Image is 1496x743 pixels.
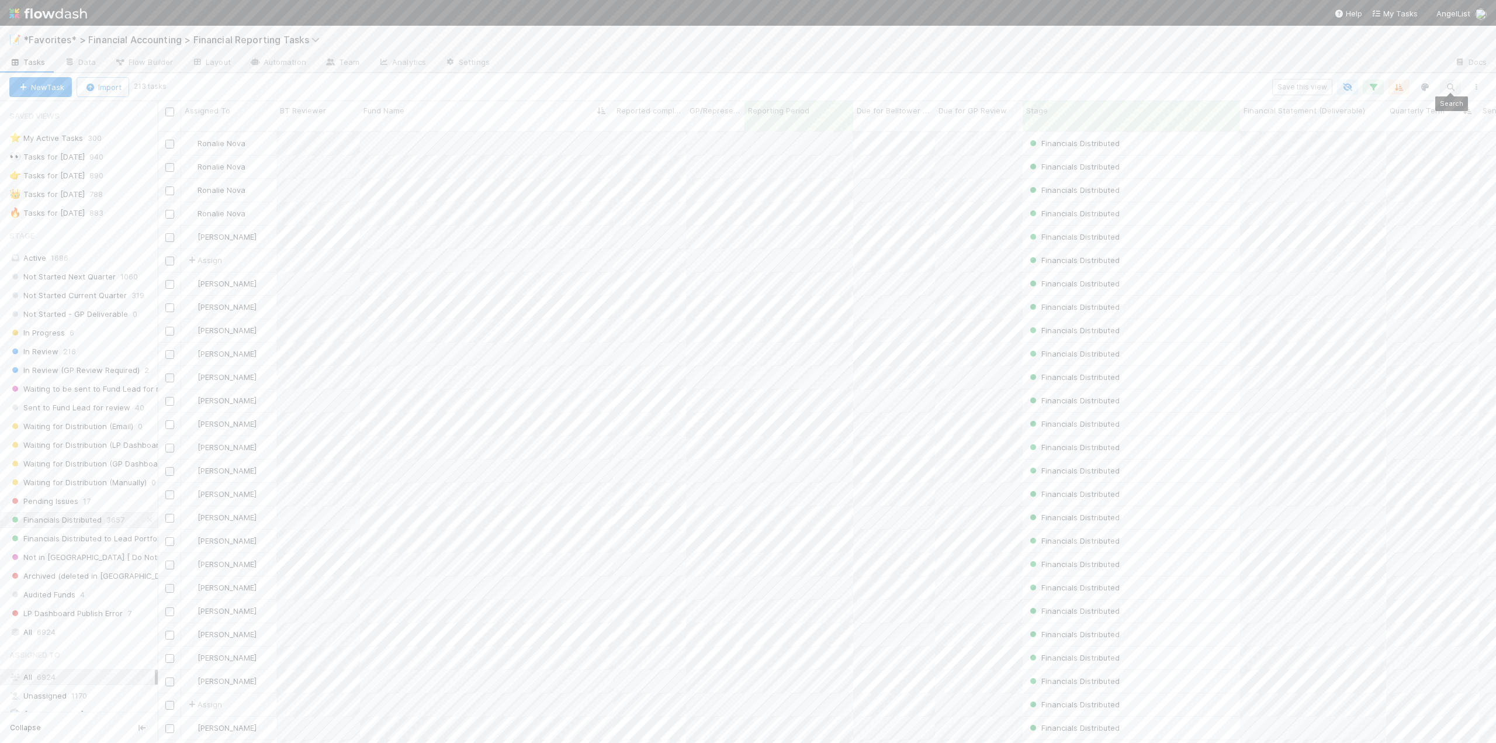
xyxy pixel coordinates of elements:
[1027,255,1120,265] span: Financials Distributed
[51,253,68,262] span: 1686
[9,606,123,621] span: LP Dashboard Publish Error
[186,513,196,522] img: avatar_c0d2ec3f-77e2-40ea-8107-ee7bdb5edede.png
[9,189,21,199] span: 👑
[186,488,257,500] div: [PERSON_NAME]
[1390,105,1445,116] span: Quarterly Term
[186,582,257,593] div: [PERSON_NAME]
[1272,79,1332,95] button: Save this view
[134,81,167,92] small: 213 tasks
[165,350,174,359] input: Toggle Row Selected
[617,105,683,116] span: Reported completed by
[186,254,222,266] span: Assign
[165,537,174,546] input: Toggle Row Selected
[186,348,257,360] div: [PERSON_NAME]
[186,512,257,523] div: [PERSON_NAME]
[198,326,257,335] span: [PERSON_NAME]
[186,396,196,405] img: avatar_8d06466b-a936-4205-8f52-b0cc03e2a179.png
[186,208,245,219] div: Ronalie Nova
[55,54,105,72] a: Data
[1027,465,1120,476] div: Financials Distributed
[80,588,85,602] span: 4
[1027,302,1120,312] span: Financials Distributed
[1027,676,1120,686] span: Financials Distributed
[186,699,222,710] span: Assign
[186,466,196,475] img: avatar_c0d2ec3f-77e2-40ea-8107-ee7bdb5edede.png
[165,631,174,640] input: Toggle Row Selected
[186,559,196,569] img: avatar_c0d2ec3f-77e2-40ea-8107-ee7bdb5edede.png
[186,162,196,171] img: avatar_0d9988fd-9a15-4cc7-ad96-88feab9e0fa9.png
[165,420,174,429] input: Toggle Row Selected
[198,466,257,475] span: [PERSON_NAME]
[186,652,257,663] div: [PERSON_NAME]
[1027,488,1120,500] div: Financials Distributed
[186,372,196,382] img: avatar_fee1282a-8af6-4c79-b7c7-bf2cfad99775.png
[165,654,174,663] input: Toggle Row Selected
[165,514,174,523] input: Toggle Row Selected
[1027,606,1120,616] span: Financials Distributed
[25,710,84,719] span: [PERSON_NAME]
[1027,209,1120,218] span: Financials Distributed
[198,349,257,358] span: [PERSON_NAME]
[186,324,257,336] div: [PERSON_NAME]
[165,163,174,172] input: Toggle Row Selected
[165,210,174,219] input: Toggle Row Selected
[939,105,1007,116] span: Due for GP Review
[1027,700,1120,709] span: Financials Distributed
[1027,185,1120,195] span: Financials Distributed
[106,513,124,527] span: 3657
[89,168,115,183] span: 890
[138,419,143,434] span: 0
[1027,536,1120,545] span: Financials Distributed
[1027,349,1120,358] span: Financials Distributed
[363,105,404,116] span: Fund Name
[9,131,83,146] div: My Active Tasks
[37,672,56,682] span: 6924
[1027,231,1120,243] div: Financials Distributed
[185,105,230,116] span: Assigned To
[9,187,85,202] div: Tasks for [DATE]
[186,161,245,172] div: Ronalie Nova
[9,251,155,265] div: Active
[186,326,196,335] img: avatar_c0d2ec3f-77e2-40ea-8107-ee7bdb5edede.png
[63,344,76,359] span: 216
[165,467,174,476] input: Toggle Row Selected
[186,279,196,288] img: avatar_030f5503-c087-43c2-95d1-dd8963b2926c.png
[690,105,742,116] span: GP/Representative wants to review
[198,606,257,616] span: [PERSON_NAME]
[1027,372,1120,382] span: Financials Distributed
[186,395,257,406] div: [PERSON_NAME]
[1027,279,1120,288] span: Financials Distributed
[88,707,92,722] span: 7
[240,54,316,72] a: Automation
[1027,419,1120,428] span: Financials Distributed
[1027,512,1120,523] div: Financials Distributed
[165,257,174,265] input: Toggle Row Selected
[186,443,196,452] img: avatar_c0d2ec3f-77e2-40ea-8107-ee7bdb5edede.png
[9,307,128,322] span: Not Started - GP Deliverable
[1026,105,1048,116] span: Stage
[9,494,78,509] span: Pending Issues
[1027,443,1120,452] span: Financials Distributed
[70,326,74,340] span: 6
[9,344,58,359] span: In Review
[165,233,174,242] input: Toggle Row Selected
[9,689,155,703] div: Unassigned
[198,279,257,288] span: [PERSON_NAME]
[9,224,34,247] span: Stage
[1027,139,1120,148] span: Financials Distributed
[316,54,369,72] a: Team
[1027,466,1120,475] span: Financials Distributed
[9,4,87,23] img: logo-inverted-e16ddd16eac7371096b0.svg
[1027,513,1120,522] span: Financials Distributed
[198,653,257,662] span: [PERSON_NAME]
[9,150,85,164] div: Tasks for [DATE]
[198,209,245,218] span: Ronalie Nova
[186,536,196,545] img: avatar_c0d2ec3f-77e2-40ea-8107-ee7bdb5edede.png
[9,709,21,720] img: avatar_17610dbf-fae2-46fa-90b6-017e9223b3c9.png
[186,628,257,640] div: [PERSON_NAME]
[9,569,179,583] span: Archived (deleted in [GEOGRAPHIC_DATA])
[83,494,91,509] span: 17
[1027,535,1120,547] div: Financials Distributed
[198,302,257,312] span: [PERSON_NAME]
